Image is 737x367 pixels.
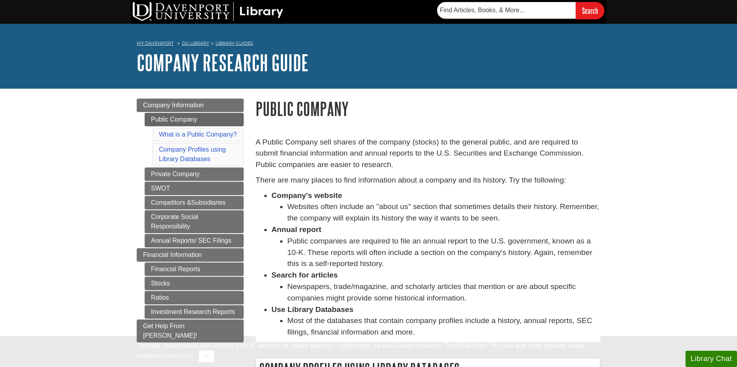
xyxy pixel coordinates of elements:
a: Financial Information [137,248,244,262]
li: Websites often include an "about us" section that sometimes details their history. Remember, the ... [287,201,600,224]
a: Corporate Social Responsibility [145,210,244,233]
a: Company Research Guide [137,50,309,75]
form: Searches DU Library's articles, books, and more [437,2,604,19]
p: A Public Company sell shares of the company (stocks) to the general public, and are required to s... [256,137,600,171]
a: Public Company [145,113,244,126]
a: SWOT [145,182,244,195]
a: Get Help From [PERSON_NAME]! [137,319,244,342]
a: Stocks [145,277,244,290]
a: DU Library [182,40,209,46]
span: Get Help From [PERSON_NAME]! [143,323,197,339]
strong: Use Library Databases [271,305,353,314]
strong: Annual report [271,225,321,234]
div: Guide Page Menu [137,99,244,342]
a: Company Profiles using Library Databases [159,146,226,162]
a: Annual Reports/ SEC Filings [145,234,244,247]
li: Newspapers, trade/magazine, and scholarly articles that mention or are about specific companies m... [287,281,600,304]
input: Search [576,2,604,19]
a: What is a Public Company? [159,131,237,138]
h1: Public Company [256,99,600,119]
li: Most of the databases that contain company profiles include a history, annual reports, SEC filing... [287,315,600,338]
nav: breadcrumb [137,38,600,51]
input: Find Articles, Books, & More... [437,2,576,19]
a: Investment Research Reports [145,305,244,319]
a: Ratios [145,291,244,304]
strong: Search for articles [271,271,338,279]
a: My Davenport [137,40,174,47]
strong: Company's website [271,191,342,200]
a: Financial Reports [145,262,244,276]
span: Company Information [143,102,204,108]
li: Public companies are required to file an annual report to the U.S. government, known as a 10-K. T... [287,236,600,270]
img: DU Library [133,2,283,21]
a: Private Company [145,167,244,181]
p: There are many places to find information about a company and its history. Try the following: [256,175,600,186]
button: Library Chat [685,351,737,367]
a: Company Information [137,99,244,112]
a: Competitors &Subsidiaries [145,196,244,209]
span: Financial Information [143,251,202,258]
a: Library Guides [216,40,253,46]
